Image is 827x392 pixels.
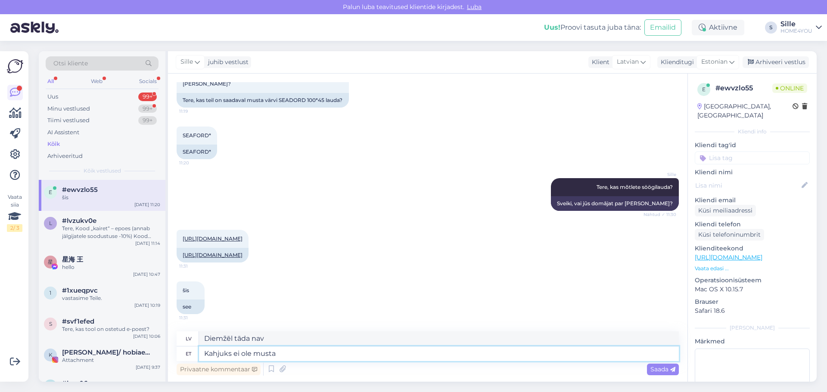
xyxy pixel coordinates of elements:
span: K [49,352,53,358]
p: Safari 18.6 [695,306,810,315]
span: 11:20 [179,160,211,166]
div: HOME4YOU [780,28,812,34]
a: [URL][DOMAIN_NAME] [695,253,762,261]
span: 星 [48,259,53,265]
p: Vaata edasi ... [695,265,810,272]
div: 99+ [138,105,157,113]
div: Arhiveeritud [47,152,83,161]
span: SEAFORD* [183,132,211,139]
div: vastasime Teile. [62,294,160,302]
span: Saada [650,365,675,373]
p: Kliendi telefon [695,220,810,229]
div: 99+ [138,93,157,101]
input: Lisa tag [695,151,810,164]
span: Sille [644,171,676,178]
span: e [49,189,52,195]
div: lv [186,331,192,346]
div: Küsi meiliaadressi [695,205,756,216]
span: Kõik vestlused [84,167,121,175]
div: see [177,299,205,314]
div: Tiimi vestlused [47,116,90,125]
span: l [49,220,52,226]
div: Klient [588,58,609,67]
div: Sveiki, vai jūs domājat par [PERSON_NAME]? [551,196,679,211]
span: s [49,321,52,327]
span: 11:31 [179,263,211,269]
div: Aktiivne [692,20,744,35]
div: Socials [137,76,159,87]
textarea: Kahjuks ei ole musta [199,346,679,361]
div: All [46,76,56,87]
div: Proovi tasuta juba täna: [544,22,641,33]
div: 2 / 3 [7,224,22,232]
div: hello [62,263,160,271]
span: Estonian [701,57,728,67]
span: Online [772,83,807,93]
div: juhib vestlust [205,58,249,67]
div: Tere, Kood „kairet“ – epoes (annab jälgijatele soodustuse -10%) Kood „vedomhouse10“ – epoes (anna... [62,225,160,240]
p: Mac OS X 10.15.7 [695,285,810,294]
div: [DATE] 11:20 [134,201,160,208]
div: S [765,22,777,34]
span: Tere, kas mõtlete söögilauda? [597,184,673,190]
p: Klienditeekond [695,244,810,253]
div: 99+ [138,116,157,125]
span: #lvzukv0e [62,217,96,225]
div: [DATE] 9:37 [136,364,160,370]
div: Web [89,76,104,87]
span: Otsi kliente [53,59,88,68]
div: [DATE] 10:19 [134,302,160,309]
span: Nähtud ✓ 11:30 [644,211,676,218]
span: 11:31 [179,315,211,321]
div: šis [62,194,160,201]
a: [URL][DOMAIN_NAME] [183,252,243,258]
a: SilleHOME4YOU [780,21,822,34]
div: AI Assistent [47,128,79,137]
div: [PERSON_NAME] [695,324,810,332]
p: Operatsioonisüsteem [695,276,810,285]
p: Kliendi nimi [695,168,810,177]
span: Luba [464,3,484,11]
div: [DATE] 10:06 [133,333,160,340]
div: # ewvzlo55 [715,83,772,93]
b: Uus! [544,23,560,31]
span: Kairet Pintman/ hobiaednik🌺 [62,349,152,356]
div: Uus [47,93,58,101]
div: Arhiveeri vestlus [743,56,809,68]
span: šis [183,287,189,293]
div: SEAFORD* [177,145,217,159]
p: Märkmed [695,337,810,346]
span: #ewvzlo55 [62,186,98,194]
span: Sille [180,57,193,67]
textarea: Diemžēl tāda nav [199,331,679,346]
p: Brauser [695,297,810,306]
span: e [702,86,706,93]
span: 星海 王 [62,256,83,263]
p: Kliendi tag'id [695,141,810,150]
div: Kliendi info [695,128,810,136]
div: Attachment [62,356,160,364]
div: Sille [780,21,812,28]
div: [GEOGRAPHIC_DATA], [GEOGRAPHIC_DATA] [697,102,793,120]
div: [DATE] 11:14 [135,240,160,247]
a: [URL][DOMAIN_NAME] [183,235,243,242]
div: Tere, kas teil on saadaval musta värvi SEADORD 100*45 lauda? [177,93,349,108]
div: Vaata siia [7,193,22,232]
div: Klienditugi [657,58,694,67]
img: Askly Logo [7,58,23,74]
div: Tere, kas tool on ostetud e-poest? [62,325,160,333]
span: #svf1efed [62,318,94,325]
div: Minu vestlused [47,105,90,113]
span: 1 [50,290,51,296]
div: Küsi telefoninumbrit [695,229,764,241]
span: #1xueqpvc [62,287,98,294]
div: et [186,346,191,361]
div: Kõik [47,140,60,148]
p: Kliendi email [695,196,810,205]
input: Lisa nimi [695,181,800,190]
button: Emailid [644,19,681,36]
div: [DATE] 10:47 [133,271,160,278]
span: #kvp06aes [62,380,99,387]
span: Latvian [617,57,639,67]
div: Privaatne kommentaar [177,364,261,375]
